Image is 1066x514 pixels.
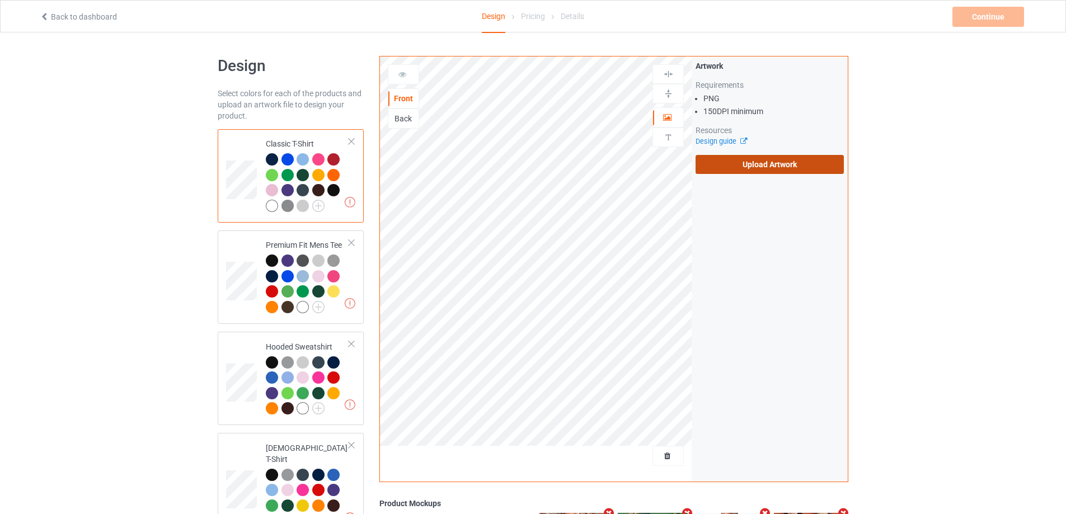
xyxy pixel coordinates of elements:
[266,341,349,414] div: Hooded Sweatshirt
[696,155,844,174] label: Upload Artwork
[696,60,844,72] div: Artwork
[482,1,505,33] div: Design
[345,399,355,410] img: exclamation icon
[327,254,340,267] img: heather_texture.png
[218,56,364,76] h1: Design
[663,69,674,79] img: svg%3E%0A
[388,113,419,124] div: Back
[703,93,844,104] li: PNG
[345,298,355,309] img: exclamation icon
[663,88,674,99] img: svg%3E%0A
[266,239,349,312] div: Premium Fit Mens Tee
[696,79,844,91] div: Requirements
[218,230,364,324] div: Premium Fit Mens Tee
[696,125,844,136] div: Resources
[312,402,325,414] img: svg+xml;base64,PD94bWwgdmVyc2lvbj0iMS4wIiBlbmNvZGluZz0iVVRGLTgiPz4KPHN2ZyB3aWR0aD0iMjJweCIgaGVpZ2...
[663,132,674,143] img: svg%3E%0A
[218,129,364,223] div: Classic T-Shirt
[379,498,848,509] div: Product Mockups
[218,88,364,121] div: Select colors for each of the products and upload an artwork file to design your product.
[696,137,746,145] a: Design guide
[703,106,844,117] li: 150 DPI minimum
[40,12,117,21] a: Back to dashboard
[521,1,545,32] div: Pricing
[388,93,419,104] div: Front
[312,200,325,212] img: svg+xml;base64,PD94bWwgdmVyc2lvbj0iMS4wIiBlbmNvZGluZz0iVVRGLTgiPz4KPHN2ZyB3aWR0aD0iMjJweCIgaGVpZ2...
[345,197,355,208] img: exclamation icon
[561,1,584,32] div: Details
[312,301,325,313] img: svg+xml;base64,PD94bWwgdmVyc2lvbj0iMS4wIiBlbmNvZGluZz0iVVRGLTgiPz4KPHN2ZyB3aWR0aD0iMjJweCIgaGVpZ2...
[281,200,294,212] img: heather_texture.png
[266,138,349,211] div: Classic T-Shirt
[218,332,364,425] div: Hooded Sweatshirt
